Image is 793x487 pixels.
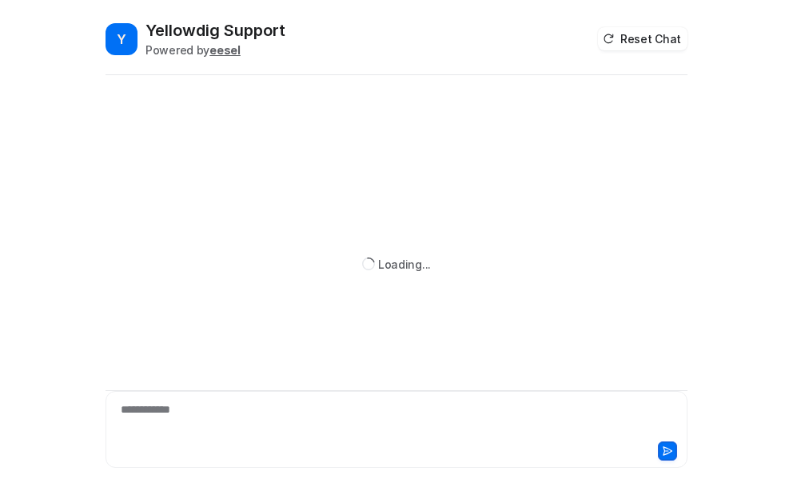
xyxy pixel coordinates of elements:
h2: Yellowdig Support [145,19,285,42]
div: Loading... [378,256,431,273]
span: Y [106,23,137,55]
button: Reset Chat [598,27,687,50]
b: eesel [209,43,241,57]
div: Powered by [145,42,285,58]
